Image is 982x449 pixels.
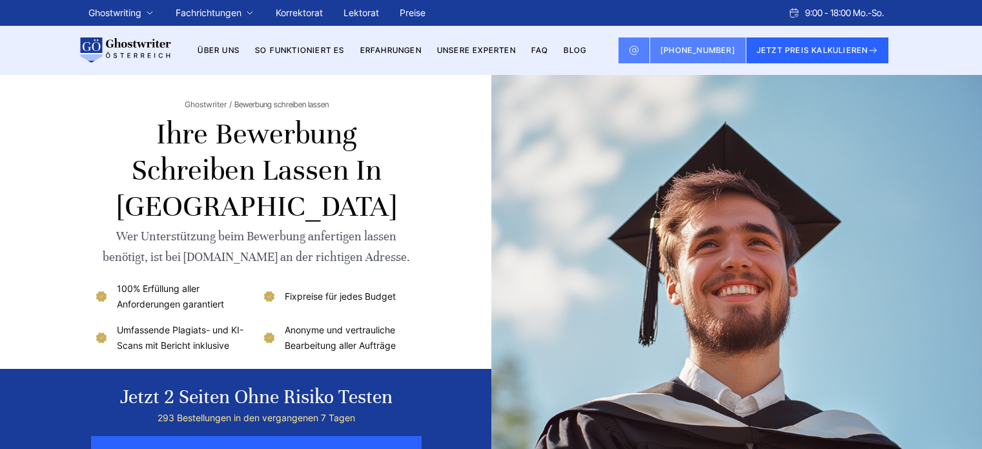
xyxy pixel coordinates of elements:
img: Email [629,45,639,56]
div: Jetzt 2 Seiten ohne Risiko testen [120,384,393,410]
a: [PHONE_NUMBER] [650,37,746,63]
li: Anonyme und vertrauliche Bearbeitung aller Aufträge [261,322,420,353]
a: Fachrichtungen [176,5,241,21]
a: Unsere Experten [437,45,516,55]
span: [PHONE_NUMBER] [660,45,735,55]
a: Lektorat [343,7,379,18]
a: Korrektorat [276,7,323,18]
img: Fixpreise für jedes Budget [261,289,277,304]
a: Ghostwriting [88,5,141,21]
li: Fixpreise für jedes Budget [261,281,420,312]
a: So funktioniert es [255,45,345,55]
li: 100% Erfüllung aller Anforderungen garantiert [94,281,252,312]
img: logo wirschreiben [78,37,171,63]
img: Anonyme und vertrauliche Bearbeitung aller Aufträge [261,330,277,346]
button: JETZT PREIS KALKULIEREN [746,37,889,63]
a: Über uns [198,45,240,55]
div: 293 Bestellungen in den vergangenen 7 Tagen [120,410,393,426]
a: Ghostwriter [185,99,232,110]
div: Wer Unterstützung beim Bewerbung anfertigen lassen benötigt, ist bei [DOMAIN_NAME] an der richtig... [94,226,420,267]
h1: Ihre Bewerbung schreiben lassen in [GEOGRAPHIC_DATA] [94,116,420,225]
img: Schedule [788,8,800,18]
a: Preise [400,7,425,18]
span: 9:00 - 18:00 Mo.-So. [805,5,884,21]
a: FAQ [531,45,549,55]
a: Erfahrungen [360,45,422,55]
img: 100% Erfüllung aller Anforderungen garantiert [94,289,109,304]
li: Umfassende Plagiats- und KI-Scans mit Bericht inklusive [94,322,252,353]
a: BLOG [564,45,586,55]
span: Bewerbung schreiben lassen [234,99,329,110]
img: Umfassende Plagiats- und KI-Scans mit Bericht inklusive [94,330,109,346]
